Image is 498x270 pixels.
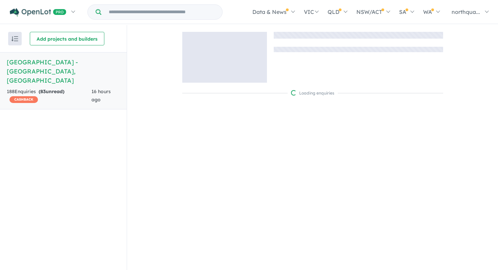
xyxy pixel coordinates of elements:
[291,90,334,97] div: Loading enquiries
[7,58,120,85] h5: [GEOGRAPHIC_DATA] - [GEOGRAPHIC_DATA] , [GEOGRAPHIC_DATA]
[91,88,111,103] span: 16 hours ago
[9,96,38,103] span: CASHBACK
[10,8,66,17] img: Openlot PRO Logo White
[40,88,46,95] span: 83
[12,36,18,41] img: sort.svg
[103,5,221,19] input: Try estate name, suburb, builder or developer
[30,32,104,45] button: Add projects and builders
[452,8,480,15] span: northqua...
[39,88,64,95] strong: ( unread)
[7,88,91,104] div: 188 Enquir ies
